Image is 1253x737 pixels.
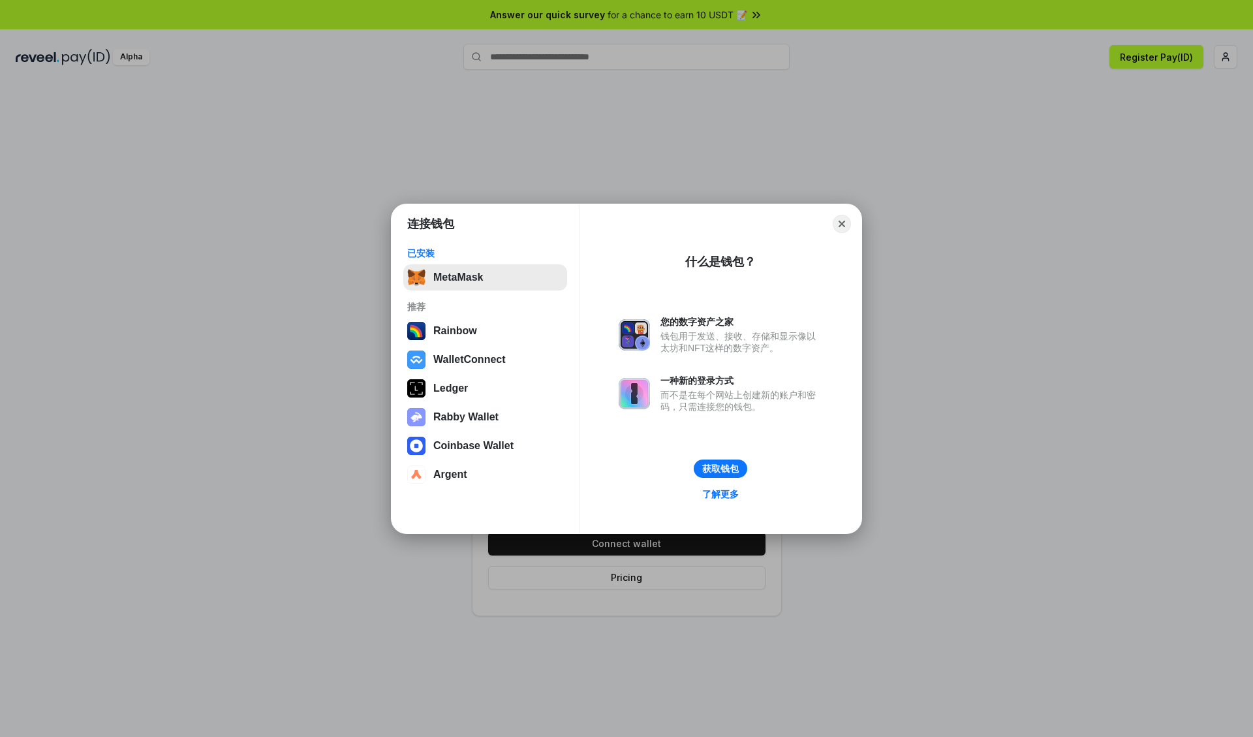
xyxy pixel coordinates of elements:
[407,408,425,426] img: svg+xml,%3Csvg%20xmlns%3D%22http%3A%2F%2Fwww.w3.org%2F2000%2Fsvg%22%20fill%3D%22none%22%20viewBox...
[433,440,514,452] div: Coinbase Wallet
[407,465,425,484] img: svg+xml,%3Csvg%20width%3D%2228%22%20height%3D%2228%22%20viewBox%3D%220%200%2028%2028%22%20fill%3D...
[403,264,567,290] button: MetaMask
[407,247,563,259] div: 已安装
[407,301,563,313] div: 推荐
[619,319,650,351] img: svg+xml,%3Csvg%20xmlns%3D%22http%3A%2F%2Fwww.w3.org%2F2000%2Fsvg%22%20fill%3D%22none%22%20viewBox...
[433,354,506,366] div: WalletConnect
[694,460,747,478] button: 获取钱包
[660,389,822,413] div: 而不是在每个网站上创建新的账户和密码，只需连接您的钱包。
[403,318,567,344] button: Rainbow
[660,316,822,328] div: 您的数字资产之家
[433,469,467,480] div: Argent
[660,375,822,386] div: 一种新的登录方式
[407,268,425,287] img: svg+xml,%3Csvg%20fill%3D%22none%22%20height%3D%2233%22%20viewBox%3D%220%200%2035%2033%22%20width%...
[833,215,851,233] button: Close
[685,254,756,270] div: 什么是钱包？
[403,375,567,401] button: Ledger
[407,216,454,232] h1: 连接钱包
[403,433,567,459] button: Coinbase Wallet
[407,437,425,455] img: svg+xml,%3Csvg%20width%3D%2228%22%20height%3D%2228%22%20viewBox%3D%220%200%2028%2028%22%20fill%3D...
[702,463,739,475] div: 获取钱包
[433,325,477,337] div: Rainbow
[433,411,499,423] div: Rabby Wallet
[619,378,650,409] img: svg+xml,%3Csvg%20xmlns%3D%22http%3A%2F%2Fwww.w3.org%2F2000%2Fsvg%22%20fill%3D%22none%22%20viewBox...
[694,486,747,503] a: 了解更多
[660,330,822,354] div: 钱包用于发送、接收、存储和显示像以太坊和NFT这样的数字资产。
[403,404,567,430] button: Rabby Wallet
[403,462,567,488] button: Argent
[403,347,567,373] button: WalletConnect
[407,379,425,398] img: svg+xml,%3Csvg%20xmlns%3D%22http%3A%2F%2Fwww.w3.org%2F2000%2Fsvg%22%20width%3D%2228%22%20height%3...
[433,272,483,283] div: MetaMask
[433,383,468,394] div: Ledger
[407,322,425,340] img: svg+xml,%3Csvg%20width%3D%22120%22%20height%3D%22120%22%20viewBox%3D%220%200%20120%20120%22%20fil...
[407,351,425,369] img: svg+xml,%3Csvg%20width%3D%2228%22%20height%3D%2228%22%20viewBox%3D%220%200%2028%2028%22%20fill%3D...
[702,488,739,500] div: 了解更多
